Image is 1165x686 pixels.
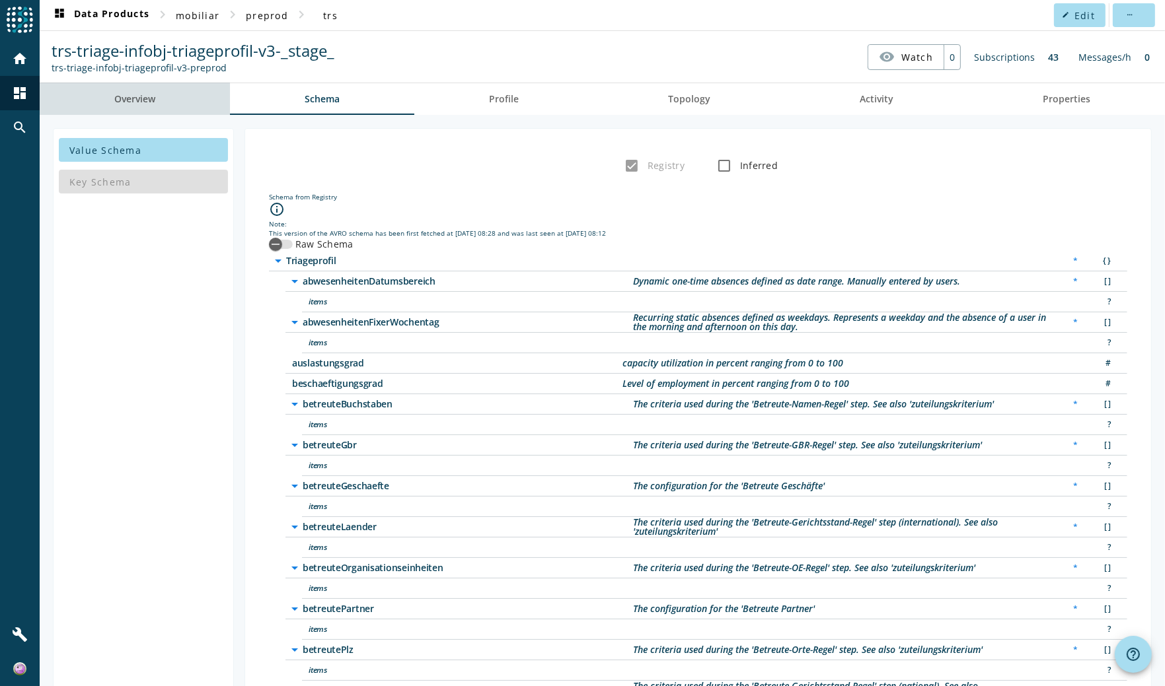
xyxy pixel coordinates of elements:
div: Array [1091,479,1117,493]
mat-icon: dashboard [52,7,67,23]
span: mobiliar [176,9,219,22]
div: Array [1091,397,1117,411]
mat-icon: search [12,120,28,135]
span: preprod [246,9,288,22]
mat-icon: edit [1062,11,1069,18]
div: Array [1091,561,1117,575]
div: Required [1067,438,1084,452]
span: Activity [860,94,893,104]
div: Description [622,379,849,388]
div: Required [1067,254,1084,268]
div: Array [1091,602,1117,616]
div: Unknown [1091,664,1117,677]
span: /betreutePlz [303,645,633,654]
span: /betreuteGbr [303,440,633,450]
span: /abwesenheitenDatumsbereich [303,277,633,286]
div: 0 [1138,44,1156,70]
div: Required [1067,520,1084,534]
mat-icon: chevron_right [293,7,309,22]
div: Subscriptions [967,44,1041,70]
label: Inferred [737,159,778,172]
div: Unknown [1091,459,1117,473]
div: Required [1067,561,1084,575]
mat-icon: more_horiz [1126,11,1133,18]
div: Array [1091,438,1117,452]
div: Description [633,481,825,491]
div: Required [1067,479,1084,493]
mat-icon: visibility [879,49,895,65]
div: This version of the AVRO schema has been first fetched at [DATE] 08:28 and was last seen at [DATE... [269,228,1127,238]
span: Properties [1043,94,1090,104]
span: Overview [114,94,155,104]
i: arrow_drop_down [270,253,286,269]
div: Schema from Registry [269,192,1127,201]
div: Description [633,440,982,450]
div: Required [1067,275,1084,289]
div: Unknown [1091,418,1117,432]
button: mobiliar [170,3,225,27]
span: /betreuteGeschaefte [303,481,633,491]
span: Edit [1074,9,1095,22]
span: /betreuteOrganisationseinheiten [303,563,633,572]
span: trs [323,9,338,22]
button: trs [309,3,352,27]
div: Array [1091,643,1117,657]
span: Value Schema [69,144,141,156]
span: / [286,256,617,265]
img: 84c393610fa2d586c676c507346ad5f5 [13,662,26,675]
div: Description [633,604,815,613]
span: Profile [489,94,519,104]
mat-icon: chevron_right [155,7,170,22]
span: /beschaeftigungsgrad [292,379,622,388]
div: Required [1067,602,1084,616]
i: arrow_drop_down [287,601,303,617]
button: Watch [868,45,944,69]
div: Kafka Topic: trs-triage-infobj-triageprofil-v3-preprod [52,61,334,74]
div: Number [1091,377,1117,391]
div: Description [633,399,994,409]
span: Watch [901,46,933,69]
div: Description [633,277,960,286]
i: arrow_drop_down [287,642,303,658]
button: Edit [1054,3,1106,27]
span: /betreuteLaender [303,522,633,532]
div: Description [633,563,975,572]
div: Object [1091,254,1117,268]
div: Array [1091,316,1117,329]
span: /betreuteGeschaefte/items [309,502,639,511]
span: /betreuteGbr/items [309,461,639,470]
span: /betreutePartner/items [309,625,639,634]
div: Array [1091,520,1117,534]
i: arrow_drop_down [287,478,303,494]
div: Unknown [1091,541,1117,555]
span: /abwesenheitenFixerWochentag [303,318,633,327]
span: /betreuteBuchstaben [303,399,633,409]
span: Data Products [52,7,149,23]
button: Value Schema [59,138,228,162]
button: Data Products [46,3,155,27]
span: /abwesenheitenDatumsbereich/items [309,297,639,306]
i: arrow_drop_down [287,314,303,330]
div: Required [1067,397,1084,411]
i: arrow_drop_down [287,273,303,289]
span: Schema [305,94,340,104]
div: Unknown [1091,623,1117,636]
mat-icon: chevron_right [225,7,241,22]
div: Unknown [1091,582,1117,596]
button: preprod [241,3,293,27]
div: Description [633,313,1058,331]
span: /auslastungsgrad [292,359,622,368]
div: Unknown [1091,336,1117,350]
i: info_outline [269,201,285,217]
div: Description [622,359,843,368]
mat-icon: dashboard [12,85,28,101]
label: Raw Schema [293,238,354,251]
div: Array [1091,275,1117,289]
img: spoud-logo.svg [7,7,33,33]
mat-icon: home [12,51,28,67]
i: arrow_drop_down [287,437,303,453]
div: Number [1091,357,1117,370]
i: arrow_drop_down [287,560,303,576]
div: Note: [269,219,1127,228]
span: /betreutePartner [303,604,633,613]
